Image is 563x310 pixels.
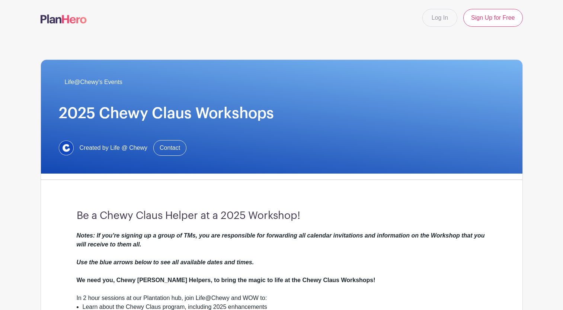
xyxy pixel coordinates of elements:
strong: We need you, Chewy [PERSON_NAME] Helpers, to bring the magic to life at the Chewy Claus Workshops! [77,277,375,283]
a: Sign Up for Free [463,9,522,27]
h3: Be a Chewy Claus Helper at a 2025 Workshop! [77,210,487,222]
div: In 2 hour sessions at our Plantation hub, join Life@Chewy and WOW to: [77,294,487,303]
h1: 2025 Chewy Claus Workshops [59,104,505,122]
img: logo-507f7623f17ff9eddc593b1ce0a138ce2505c220e1c5a4e2b4648c50719b7d32.svg [41,14,87,23]
a: Contact [153,140,186,156]
img: 1629734264472.jfif [59,141,74,155]
span: Created by Life @ Chewy [80,143,148,152]
a: Log In [422,9,457,27]
span: Life@Chewy's Events [65,78,122,87]
em: Notes: If you're signing up a group of TMs, you are responsible for forwarding all calendar invit... [77,232,485,265]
